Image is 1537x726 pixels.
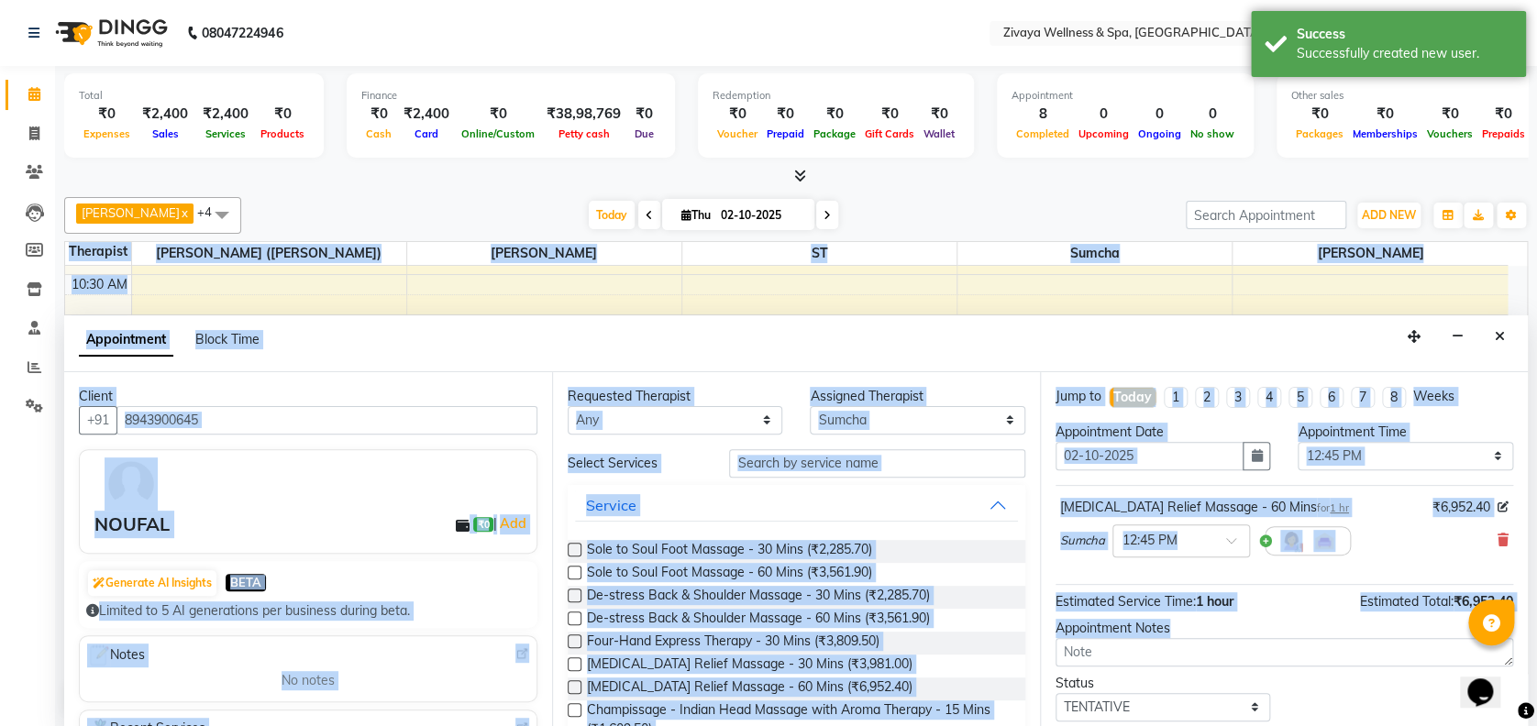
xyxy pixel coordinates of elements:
span: [PERSON_NAME] [407,242,681,265]
input: Search Appointment [1186,201,1346,229]
div: NOUFAL [94,511,170,538]
div: ₹0 [628,104,660,125]
div: ₹0 [457,104,539,125]
span: ₹6,952.40 [1432,498,1490,517]
span: Petty cash [554,127,614,140]
span: Voucher [713,127,762,140]
span: ₹6,952.40 [1454,593,1513,610]
div: Limited to 5 AI generations per business during beta. [86,601,530,621]
div: ₹2,400 [396,104,457,125]
span: [MEDICAL_DATA] Relief Massage - 60 Mins (₹6,952.40) [587,677,912,700]
li: 8 [1382,387,1406,408]
span: Gift Cards [860,127,919,140]
span: BETA [226,574,266,591]
i: Edit price [1498,501,1509,512]
div: Successfully created new user. [1297,44,1512,63]
span: Appointment [79,324,173,357]
span: Estimated Total: [1360,593,1454,610]
div: Status [1056,674,1270,693]
div: ₹0 [919,104,959,125]
div: ₹0 [361,104,396,125]
span: Prepaids [1477,127,1530,140]
input: Search by Name/Mobile/Email/Code [116,406,537,434]
div: Appointment Notes [1056,619,1513,638]
li: 3 [1226,387,1250,408]
input: yyyy-mm-dd [1056,442,1244,470]
div: ₹0 [1291,104,1348,125]
span: Packages [1291,127,1348,140]
b: 08047224946 [202,7,282,59]
div: Requested Therapist [568,387,782,406]
span: No notes [282,671,335,690]
span: [PERSON_NAME] [1233,242,1508,265]
div: ₹0 [1348,104,1422,125]
div: ₹0 [1422,104,1477,125]
span: Card [410,127,443,140]
div: ₹0 [809,104,860,125]
li: 6 [1320,387,1343,408]
span: 1 hr [1330,501,1349,514]
img: avatar [105,457,158,511]
div: Success [1297,25,1512,44]
div: Select Services [554,454,715,473]
span: Upcoming [1074,127,1133,140]
div: Assigned Therapist [810,387,1024,406]
span: Today [589,201,635,229]
div: ₹38,98,769 [539,104,628,125]
button: Close [1487,323,1513,351]
img: logo [47,7,172,59]
span: Sales [148,127,183,140]
span: Completed [1012,127,1074,140]
iframe: chat widget [1460,653,1519,708]
span: Services [201,127,250,140]
span: Sole to Soul Foot Massage - 30 Mins (₹2,285.70) [587,540,872,563]
div: Appointment [1012,88,1239,104]
span: | [493,512,529,534]
span: 1 hour [1196,593,1233,610]
span: Sole to Soul Foot Massage - 60 Mins (₹3,561.90) [587,563,872,586]
li: 7 [1351,387,1375,408]
div: ₹2,400 [135,104,195,125]
span: Due [630,127,658,140]
div: Redemption [713,88,959,104]
div: 8 [1012,104,1074,125]
div: Total [79,88,309,104]
small: for [1317,501,1349,514]
li: 1 [1164,387,1188,408]
span: Ongoing [1133,127,1186,140]
span: Package [809,127,860,140]
div: 0 [1186,104,1239,125]
span: Sumcha [1060,532,1105,550]
div: Weeks [1413,387,1454,406]
div: ₹0 [1477,104,1530,125]
span: Wallet [919,127,959,140]
span: Vouchers [1422,127,1477,140]
div: Service [586,494,636,516]
span: De-stress Back & Shoulder Massage - 60 Mins (₹3,561.90) [587,609,930,632]
span: ST [682,242,956,265]
div: Today [1113,388,1152,407]
img: Hairdresser.png [1280,530,1302,552]
span: Memberships [1348,127,1422,140]
div: ₹0 [860,104,919,125]
a: x [180,205,188,220]
div: ₹0 [256,104,309,125]
li: 4 [1257,387,1281,408]
span: [MEDICAL_DATA] Relief Massage - 30 Mins (₹3,981.00) [587,654,912,677]
button: +91 [79,406,117,434]
div: 10:30 AM [68,275,131,294]
div: [MEDICAL_DATA] Relief Massage - 60 Mins [1060,498,1349,517]
span: ₹0 [473,517,492,532]
span: Block Time [195,331,260,347]
div: 0 [1133,104,1186,125]
span: Prepaid [762,127,809,140]
button: ADD NEW [1357,203,1421,228]
div: 0 [1074,104,1133,125]
button: Generate AI Insights [88,570,216,596]
span: Sumcha [957,242,1232,265]
input: 2025-10-02 [715,202,807,229]
div: Therapist [65,242,131,261]
div: Client [79,387,537,406]
button: Service [575,489,1018,522]
span: Cash [361,127,396,140]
